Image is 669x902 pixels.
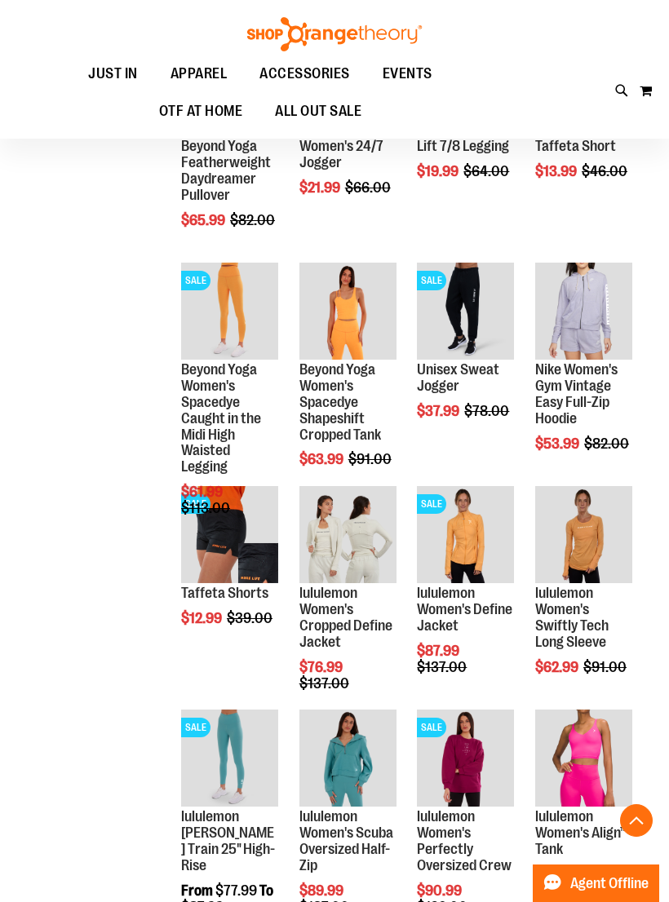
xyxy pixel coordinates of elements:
[383,55,432,92] span: EVENTS
[535,361,618,426] a: Nike Women's Gym Vintage Easy Full-Zip Hoodie
[88,55,138,92] span: JUST IN
[417,403,462,419] span: $37.99
[173,31,286,269] div: product
[535,263,632,360] img: Product image for Nike Gym Vintage Easy Full Zip Hoodie
[275,93,361,130] span: ALL OUT SALE
[417,263,514,362] a: Product image for Unisex Sweat JoggerSALE
[535,263,632,362] a: Product image for Nike Gym Vintage Easy Full Zip Hoodie
[417,718,446,737] span: SALE
[527,254,640,493] div: product
[299,882,346,899] span: $89.99
[417,659,469,675] span: $137.00
[535,486,632,583] img: Product image for lululemon Swiftly Tech Long Sleeve
[181,212,228,228] span: $65.99
[259,882,273,899] span: To
[299,361,381,442] a: Beyond Yoga Women's Spacedye Shapeshift Cropped Tank
[417,882,464,899] span: $90.99
[417,585,512,634] a: lululemon Women's Define Jacket
[291,254,405,509] div: product
[181,808,275,873] a: lululemon [PERSON_NAME] Train 25" High-Rise
[583,659,629,675] span: $91.00
[535,163,579,179] span: $13.99
[299,263,397,360] img: Product image for Beyond Yoga Womens Spacedye Shapeshift Cropped Tank
[181,361,261,475] a: Beyond Yoga Women's Spacedye Caught in the Midi High Waisted Legging
[181,271,210,290] span: SALE
[159,93,243,130] span: OTF AT HOME
[181,138,271,202] a: Beyond Yoga Featherweight Daydreamer Pullover
[620,804,653,837] button: Back To Top
[299,486,397,586] a: Product image for lululemon Define Jacket Cropped
[230,212,277,228] span: $82.00
[417,808,512,873] a: lululemon Women's Perfectly Oversized Crew
[181,710,278,807] img: Product image for lululemon Womens Wunder Train High-Rise Tight 25in
[181,610,224,626] span: $12.99
[417,486,514,586] a: Product image for lululemon Define JacketSALE
[299,675,352,692] span: $137.00
[259,55,350,92] span: ACCESSORIES
[535,585,609,649] a: lululemon Women's Swiftly Tech Long Sleeve
[181,263,278,360] img: Product image for Beyond Yoga Womens Spacedye Caught in the Midi High Waisted Legging
[535,486,632,586] a: Product image for lululemon Swiftly Tech Long Sleeve
[171,55,228,92] span: APPAREL
[417,361,499,394] a: Unisex Sweat Jogger
[582,163,630,179] span: $46.00
[533,864,659,902] button: Agent Offline
[535,710,632,809] a: Product image for lululemon Womens Align Tank
[417,494,446,514] span: SALE
[463,163,512,179] span: $64.00
[299,710,397,807] img: Product image for lululemon Womens Scuba Oversized Half Zip
[299,585,392,649] a: lululemon Women's Cropped Define Jacket
[348,451,394,467] span: $91.00
[215,882,257,899] span: $77.99
[535,436,582,452] span: $53.99
[570,876,649,891] span: Agent Offline
[299,659,345,675] span: $76.99
[464,403,512,419] span: $78.00
[181,710,278,809] a: Product image for lululemon Womens Wunder Train High-Rise Tight 25inSALE
[181,486,278,586] a: Product image for Camo Tafetta ShortsSALE
[527,478,640,716] div: product
[417,710,514,807] img: Product image for lululemon Womens Perfectly Oversized Crew
[535,808,628,857] a: lululemon Women's Align™ Tank
[181,484,225,500] span: $61.99
[299,808,393,873] a: lululemon Women's Scuba Oversized Half-Zip
[417,643,462,659] span: $87.99
[535,138,616,154] a: Taffeta Short
[181,585,268,601] a: Taffeta Shorts
[173,254,286,557] div: product
[409,254,522,460] div: product
[417,710,514,809] a: Product image for lululemon Womens Perfectly Oversized CrewSALE
[181,263,278,362] a: Product image for Beyond Yoga Womens Spacedye Caught in the Midi High Waisted LeggingSALE
[299,710,397,809] a: Product image for lululemon Womens Scuba Oversized Half Zip
[417,271,446,290] span: SALE
[299,486,397,583] img: Product image for lululemon Define Jacket Cropped
[181,718,210,737] span: SALE
[181,500,233,516] span: $113.00
[299,138,383,170] a: Women's 24/7 Jogger
[299,451,346,467] span: $63.99
[181,882,213,899] span: From
[299,179,343,196] span: $21.99
[417,263,514,360] img: Product image for Unisex Sweat Jogger
[417,138,509,154] a: Lift 7/8 Legging
[245,17,424,51] img: Shop Orangetheory
[173,478,286,668] div: product
[181,486,278,583] img: Product image for Camo Tafetta Shorts
[535,659,581,675] span: $62.99
[227,610,275,626] span: $39.00
[417,486,514,583] img: Product image for lululemon Define Jacket
[535,710,632,807] img: Product image for lululemon Womens Align Tank
[345,179,393,196] span: $66.00
[409,478,522,716] div: product
[299,263,397,362] a: Product image for Beyond Yoga Womens Spacedye Shapeshift Cropped Tank
[417,163,461,179] span: $19.99
[291,478,405,732] div: product
[584,436,631,452] span: $82.00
